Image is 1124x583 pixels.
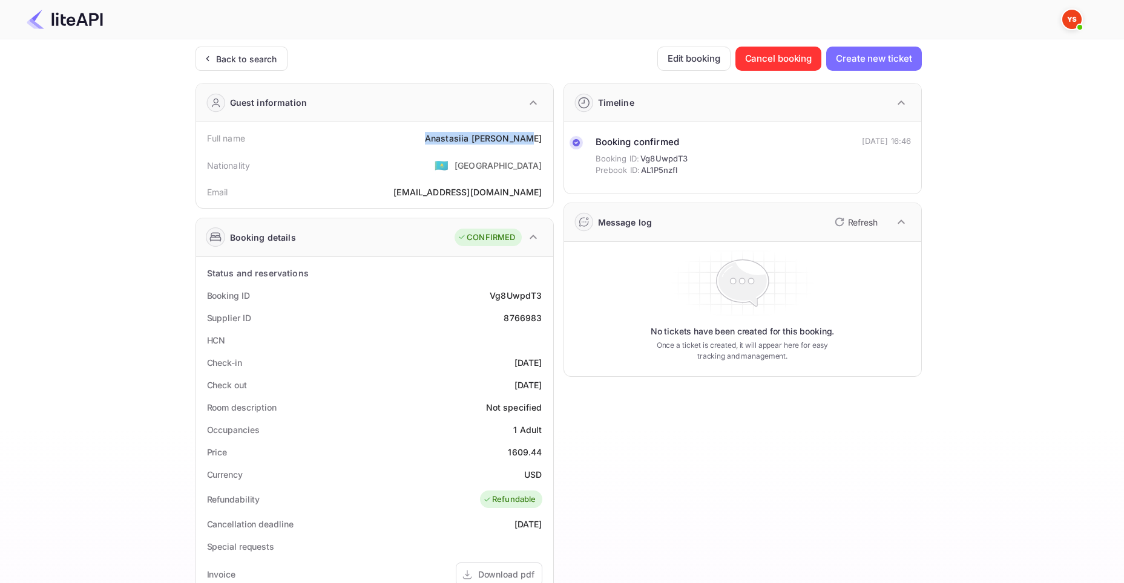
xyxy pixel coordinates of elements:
div: [DATE] 16:46 [862,135,912,148]
div: Booking ID [207,289,250,302]
div: Timeline [598,96,634,109]
span: Booking ID: [596,153,640,165]
button: Cancel booking [735,47,822,71]
div: 1 Adult [513,423,542,436]
button: Refresh [827,212,882,232]
div: Guest information [230,96,307,109]
div: [DATE] [514,518,542,530]
div: [DATE] [514,379,542,391]
div: Refundable [483,493,536,506]
div: Currency [207,468,243,481]
div: Nationality [207,159,251,172]
div: Email [207,186,228,198]
div: [EMAIL_ADDRESS][DOMAIN_NAME] [393,186,542,198]
p: Once a ticket is created, it will appear here for easy tracking and management. [647,340,838,362]
div: Status and reservations [207,267,309,279]
div: Anastasiia [PERSON_NAME] [425,132,542,145]
div: Invoice [207,568,235,581]
div: HCN [207,334,226,347]
p: Refresh [848,216,878,229]
div: 1609.44 [508,446,542,458]
div: Refundability [207,493,260,506]
div: Not specified [486,401,542,414]
div: Room description [207,401,277,414]
span: AL1P5nzfl [641,164,677,177]
div: CONFIRMED [458,232,515,244]
div: USD [524,468,542,481]
div: Cancellation deadline [207,518,294,530]
img: LiteAPI Logo [27,10,103,29]
div: Booking confirmed [596,135,688,149]
div: Check-in [207,356,242,369]
div: Supplier ID [207,311,251,324]
button: Create new ticket [826,47,921,71]
span: United States [435,154,449,176]
div: Vg8UwpdT3 [490,289,542,302]
div: [GEOGRAPHIC_DATA] [455,159,542,172]
div: Full name [207,132,245,145]
div: Message log [598,216,652,229]
img: Yandex Support [1062,10,1082,29]
div: Back to search [216,53,277,65]
div: Price [207,446,228,458]
div: Special requests [207,540,274,553]
div: [DATE] [514,356,542,369]
span: Vg8UwpdT3 [640,153,688,165]
div: Download pdf [478,568,534,581]
p: No tickets have been created for this booking. [651,325,835,337]
div: Occupancies [207,423,260,436]
div: 8766983 [504,311,542,324]
div: Booking details [230,231,296,244]
button: Edit booking [657,47,731,71]
div: Check out [207,379,247,391]
span: Prebook ID: [596,164,640,177]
